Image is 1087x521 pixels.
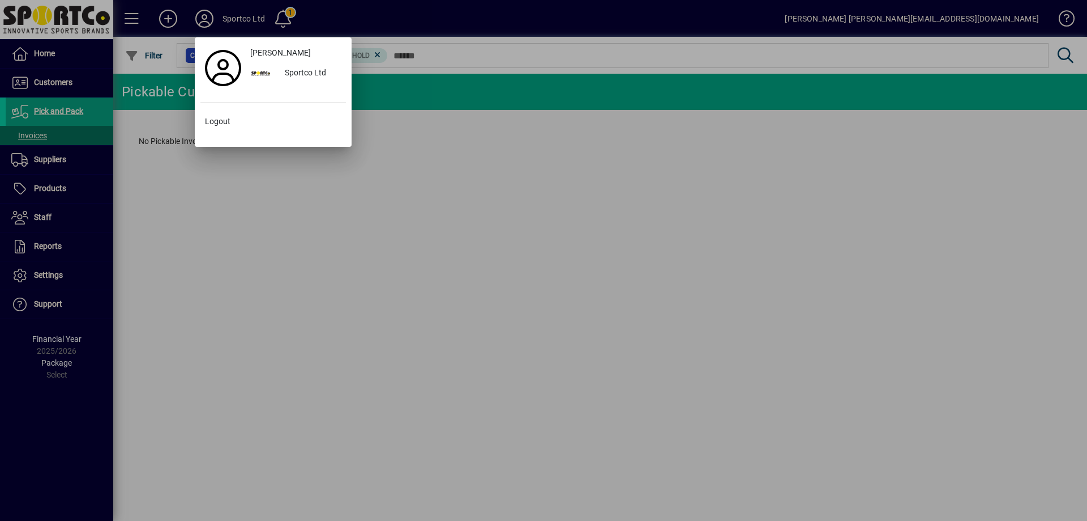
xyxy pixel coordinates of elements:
span: [PERSON_NAME] [250,47,311,59]
button: Logout [200,112,346,132]
a: [PERSON_NAME] [246,43,346,63]
button: Sportco Ltd [246,63,346,84]
a: Profile [200,58,246,78]
span: Logout [205,116,230,128]
div: Sportco Ltd [276,63,346,84]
